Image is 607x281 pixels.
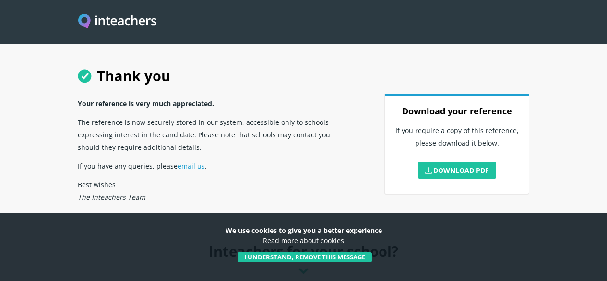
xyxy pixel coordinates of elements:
a: Read more about cookies [263,236,344,245]
p: If you have any queries, please . [78,156,337,175]
p: Your reference is very much appreciated. [78,94,337,112]
a: Download PDF [418,162,497,179]
p: The reference is now securely stored in our system, accessible only to schools expressing interes... [78,112,337,156]
p: If you require a copy of this reference, please download it below. [394,121,519,158]
strong: We use cookies to give you a better experience [226,226,382,235]
p: Best wishes [78,175,337,206]
button: I understand, remove this message [238,252,372,263]
a: email us [178,161,205,171]
em: The Inteachers Team [78,193,145,202]
h3: Download your reference [394,102,519,121]
img: Inteachers [78,14,156,30]
a: Visit this site's homepage [78,14,156,30]
h1: Thank you [78,56,529,94]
